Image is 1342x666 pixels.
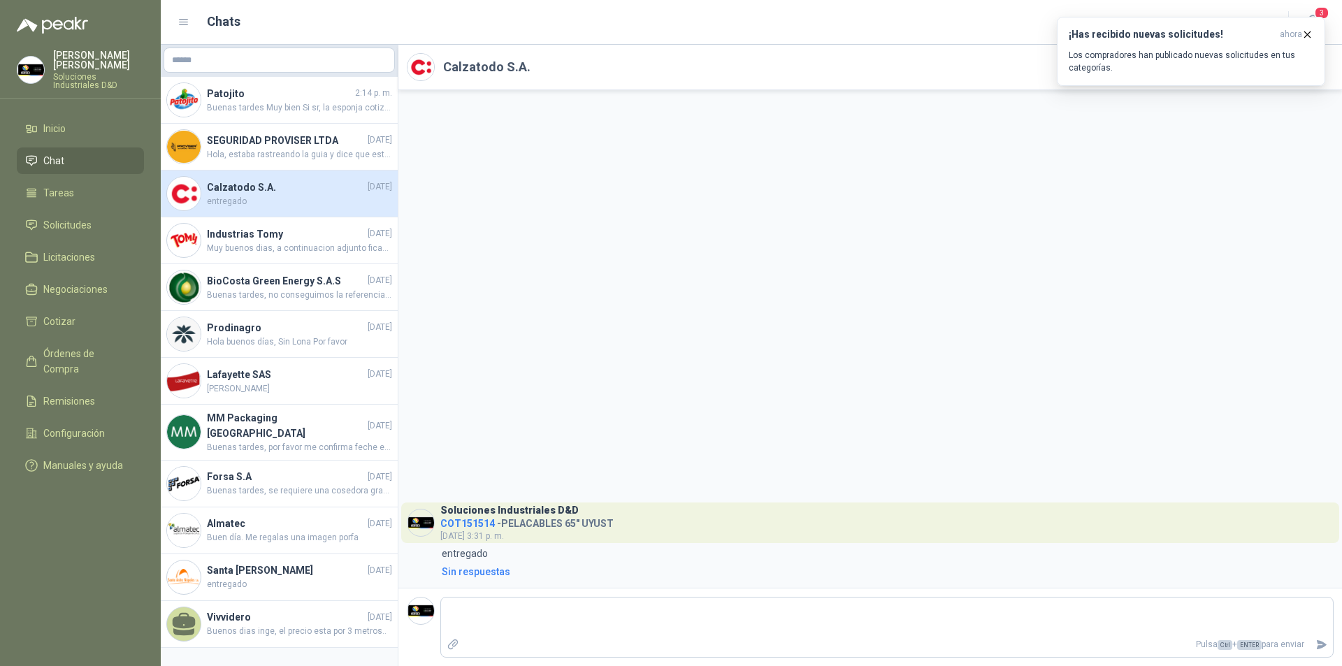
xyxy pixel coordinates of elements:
p: Los compradores han publicado nuevas solicitudes en tus categorías. [1069,49,1313,74]
h1: Chats [207,12,240,31]
h4: MM Packaging [GEOGRAPHIC_DATA] [207,410,365,441]
span: ahora [1280,29,1302,41]
span: [DATE] [368,368,392,381]
a: Company LogoLafayette SAS[DATE][PERSON_NAME] [161,358,398,405]
p: Pulsa + para enviar [465,632,1311,657]
a: Company LogoSEGURIDAD PROVISER LTDA[DATE]Hola, estaba rastreando la guia y dice que esta en reparto [161,124,398,171]
a: Company LogoCalzatodo S.A.[DATE]entregado [161,171,398,217]
span: Negociaciones [43,282,108,297]
h4: Industrias Tomy [207,226,365,242]
span: Inicio [43,121,66,136]
span: ENTER [1237,640,1262,650]
span: Buenas tardes, no conseguimos la referencia de la pulidora adjunto foto de herramienta. Por favor... [207,289,392,302]
a: Configuración [17,420,144,447]
p: [PERSON_NAME] [PERSON_NAME] [53,50,144,70]
img: Company Logo [167,224,201,257]
span: Buenos dias inge, el precio esta por 3 metros.. [207,625,392,638]
h4: Prodinagro [207,320,365,335]
img: Company Logo [17,57,44,83]
span: [DATE] [368,419,392,433]
h4: BioCosta Green Energy S.A.S [207,273,365,289]
span: [DATE] [368,517,392,530]
a: Company LogoMM Packaging [GEOGRAPHIC_DATA][DATE]Buenas tardes, por favor me confirma feche estima... [161,405,398,461]
a: Licitaciones [17,244,144,270]
h4: Santa [PERSON_NAME] [207,563,365,578]
h4: Almatec [207,516,365,531]
a: Órdenes de Compra [17,340,144,382]
h4: Patojito [207,86,352,101]
h3: ¡Has recibido nuevas solicitudes! [1069,29,1274,41]
a: Inicio [17,115,144,142]
span: Buenas tardes, se requiere una cosedora grande, Idustrial, pienso que la cotizada no es lo que ne... [207,484,392,498]
img: Company Logo [167,270,201,304]
img: Company Logo [167,130,201,164]
span: 2:14 p. m. [355,87,392,100]
img: Company Logo [167,467,201,500]
p: Soluciones Industriales D&D [53,73,144,89]
h4: - PELACABLES 65" UYUST [440,514,614,528]
span: entregado [207,578,392,591]
span: [DATE] [368,470,392,484]
img: Company Logo [167,560,201,594]
span: entregado [207,195,392,208]
button: Enviar [1310,632,1333,657]
a: Remisiones [17,388,144,414]
span: Muy buenos dias, a continuacion adjunto ficah tecnica el certificado se comparte despues de la co... [207,242,392,255]
button: ¡Has recibido nuevas solicitudes!ahora Los compradores han publicado nuevas solicitudes en tus ca... [1057,17,1325,86]
span: Manuales y ayuda [43,458,123,473]
img: Company Logo [167,317,201,351]
a: Company LogoIndustrias Tomy[DATE]Muy buenos dias, a continuacion adjunto ficah tecnica el certifi... [161,217,398,264]
img: Company Logo [407,509,434,536]
span: [PERSON_NAME] [207,382,392,396]
img: Company Logo [167,364,201,398]
span: Tareas [43,185,74,201]
span: [DATE] [368,611,392,624]
h2: Calzatodo S.A. [443,57,531,77]
img: Logo peakr [17,17,88,34]
span: COT151514 [440,518,495,529]
h4: SEGURIDAD PROVISER LTDA [207,133,365,148]
p: entregado [442,546,488,561]
h4: Vivvidero [207,609,365,625]
span: Hola, estaba rastreando la guia y dice que esta en reparto [207,148,392,161]
span: Buenas tardes, por favor me confirma feche estimada del llegada del equipo. gracias. [207,441,392,454]
span: [DATE] [368,321,392,334]
span: Configuración [43,426,105,441]
span: [DATE] [368,180,392,194]
h4: Lafayette SAS [207,367,365,382]
span: Remisiones [43,393,95,409]
img: Company Logo [167,415,201,449]
span: Hola buenos días, Sin Lona Por favor [207,335,392,349]
h3: Soluciones Industriales D&D [440,507,579,514]
a: Cotizar [17,308,144,335]
span: Licitaciones [43,249,95,265]
img: Company Logo [167,83,201,117]
img: Company Logo [167,177,201,210]
a: Manuales y ayuda [17,452,144,479]
label: Adjuntar archivos [441,632,465,657]
span: [DATE] [368,274,392,287]
span: Solicitudes [43,217,92,233]
a: Solicitudes [17,212,144,238]
a: Tareas [17,180,144,206]
span: Chat [43,153,64,168]
a: Sin respuestas [439,564,1334,579]
img: Company Logo [167,514,201,547]
span: 3 [1314,6,1329,20]
div: Sin respuestas [442,564,510,579]
a: Company LogoBioCosta Green Energy S.A.S[DATE]Buenas tardes, no conseguimos la referencia de la pu... [161,264,398,311]
button: 3 [1300,10,1325,35]
a: Company LogoSanta [PERSON_NAME][DATE]entregado [161,554,398,601]
img: Company Logo [407,598,434,624]
a: Company LogoPatojito2:14 p. m.Buenas tardes Muy bien Si sr, la esponja cotizada corresponde a la ... [161,77,398,124]
a: Company LogoForsa S.A[DATE]Buenas tardes, se requiere una cosedora grande, Idustrial, pienso que ... [161,461,398,507]
span: Buen día. Me regalas una imagen porfa [207,531,392,544]
a: Company LogoProdinagro[DATE]Hola buenos días, Sin Lona Por favor [161,311,398,358]
a: Company LogoAlmatec[DATE]Buen día. Me regalas una imagen porfa [161,507,398,554]
a: Negociaciones [17,276,144,303]
img: Company Logo [407,54,434,80]
h4: Forsa S.A [207,469,365,484]
span: Buenas tardes Muy bien Si sr, la esponja cotizada corresponde a la solicitada [207,101,392,115]
span: Cotizar [43,314,75,329]
span: Órdenes de Compra [43,346,131,377]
